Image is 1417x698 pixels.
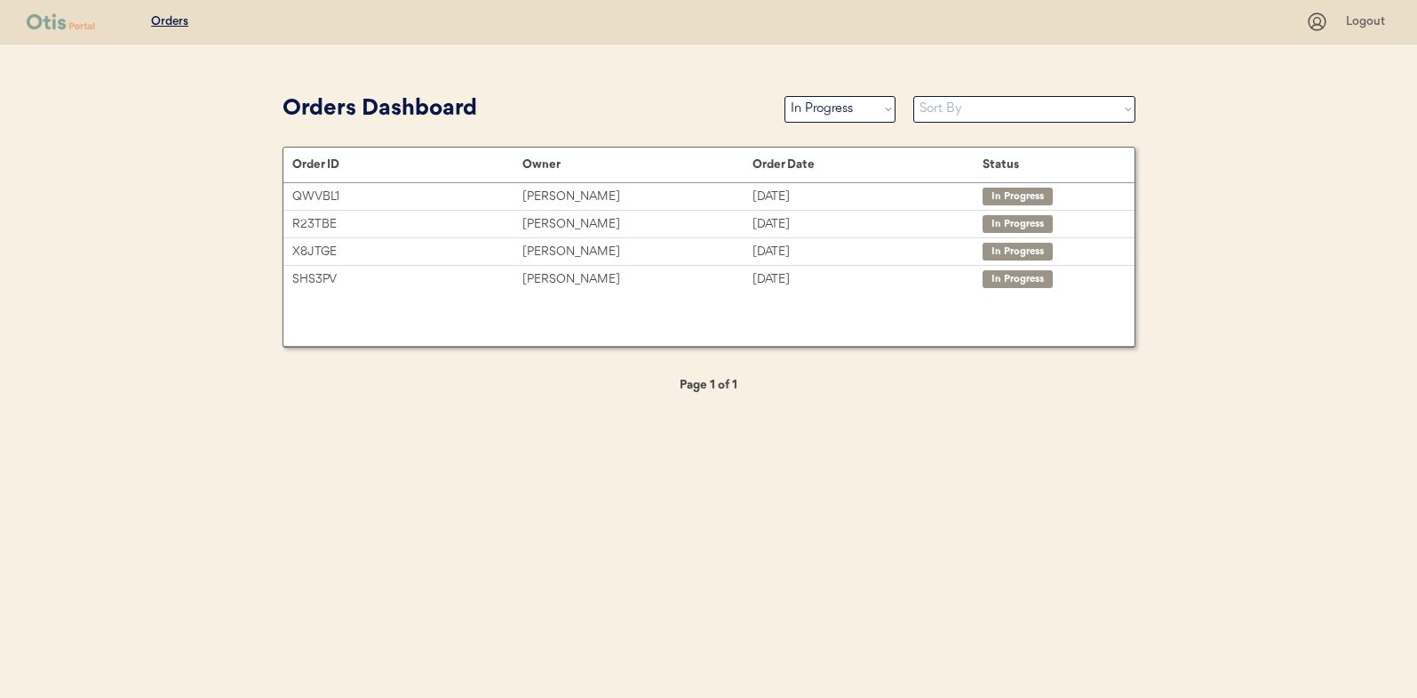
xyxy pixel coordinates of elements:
[752,269,983,290] div: [DATE]
[522,157,752,172] div: Owner
[292,269,522,290] div: SHS3PV
[752,214,983,235] div: [DATE]
[292,187,522,207] div: QWVBL1
[983,157,1116,172] div: Status
[1346,13,1390,31] div: Logout
[522,269,752,290] div: [PERSON_NAME]
[522,187,752,207] div: [PERSON_NAME]
[752,157,983,172] div: Order Date
[292,157,522,172] div: Order ID
[522,214,752,235] div: [PERSON_NAME]
[151,15,188,28] u: Orders
[620,375,798,396] div: Page 1 of 1
[292,214,522,235] div: R23TBE
[292,242,522,262] div: X8JTGE
[522,242,752,262] div: [PERSON_NAME]
[752,187,983,207] div: [DATE]
[752,242,983,262] div: [DATE]
[283,92,767,126] div: Orders Dashboard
